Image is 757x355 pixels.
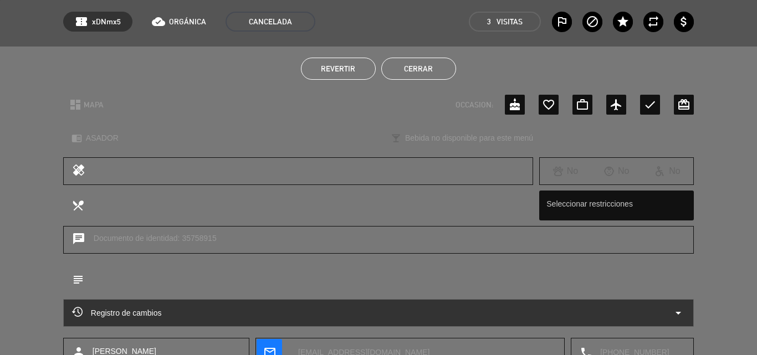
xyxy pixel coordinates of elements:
[72,163,85,179] i: healing
[677,98,690,111] i: card_giftcard
[616,15,630,28] i: star
[576,98,589,111] i: work_outline
[405,132,533,145] span: Bebida no disponible para este menú
[586,15,599,28] i: block
[75,15,88,28] span: confirmation_number
[540,164,591,178] div: No
[672,306,685,320] i: arrow_drop_down
[591,164,642,178] div: No
[169,16,206,28] span: ORGÁNICA
[642,164,693,178] div: No
[84,99,104,111] span: MAPA
[69,98,82,111] i: dashboard
[321,64,355,73] span: Revertir
[643,98,657,111] i: check
[63,226,694,254] div: Documento de identidad: 35758915
[487,16,491,28] span: 3
[555,15,569,28] i: outlined_flag
[152,15,165,28] i: cloud_done
[381,58,456,80] button: Cerrar
[542,98,555,111] i: favorite_border
[226,12,315,32] span: CANCELADA
[86,132,119,145] span: ASADOR
[647,15,660,28] i: repeat
[71,133,82,143] i: chrome_reader_mode
[610,98,623,111] i: airplanemode_active
[71,199,84,211] i: local_dining
[72,232,85,248] i: chat
[391,133,401,143] i: local_bar
[71,273,84,285] i: subject
[92,16,121,28] span: xDNmx5
[497,16,523,28] em: Visitas
[456,99,493,111] span: OCCASION:
[301,58,376,80] button: Revertir
[677,15,690,28] i: attach_money
[72,306,162,320] span: Registro de cambios
[508,98,521,111] i: cake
